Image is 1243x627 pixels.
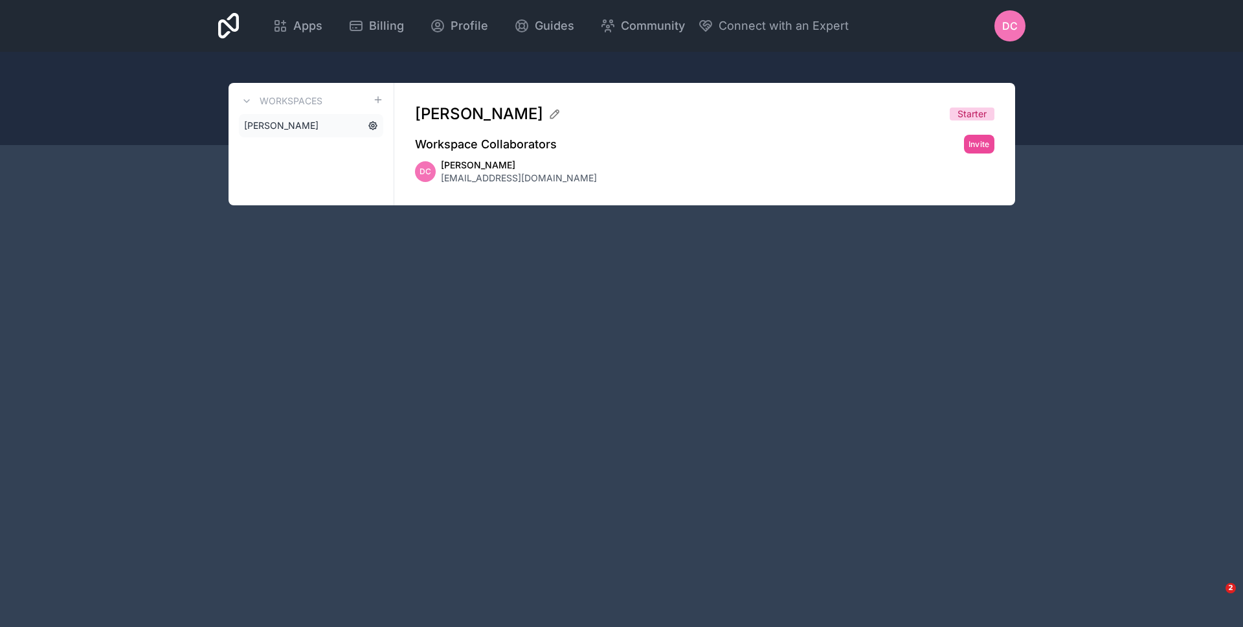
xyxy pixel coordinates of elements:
span: Connect with an Expert [719,17,849,35]
span: [EMAIL_ADDRESS][DOMAIN_NAME] [441,172,597,185]
h2: Workspace Collaborators [415,135,557,154]
span: Community [621,17,685,35]
a: Apps [262,12,333,40]
span: Billing [369,17,404,35]
a: Guides [504,12,585,40]
button: Connect with an Expert [698,17,849,35]
a: [PERSON_NAME] [239,114,383,137]
a: Profile [420,12,498,40]
button: Invite [964,135,994,154]
a: Billing [338,12,414,40]
a: Workspaces [239,93,322,109]
span: Profile [451,17,488,35]
span: [PERSON_NAME] [244,119,319,132]
span: DC [1002,18,1018,34]
span: DC [420,166,431,177]
iframe: Intercom live chat [1199,583,1230,614]
span: [PERSON_NAME] [415,104,543,124]
span: Apps [293,17,322,35]
h3: Workspaces [260,95,322,108]
a: Community [590,12,695,40]
span: Starter [957,108,987,120]
span: Guides [535,17,574,35]
span: 2 [1226,583,1236,593]
span: [PERSON_NAME] [441,159,597,172]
